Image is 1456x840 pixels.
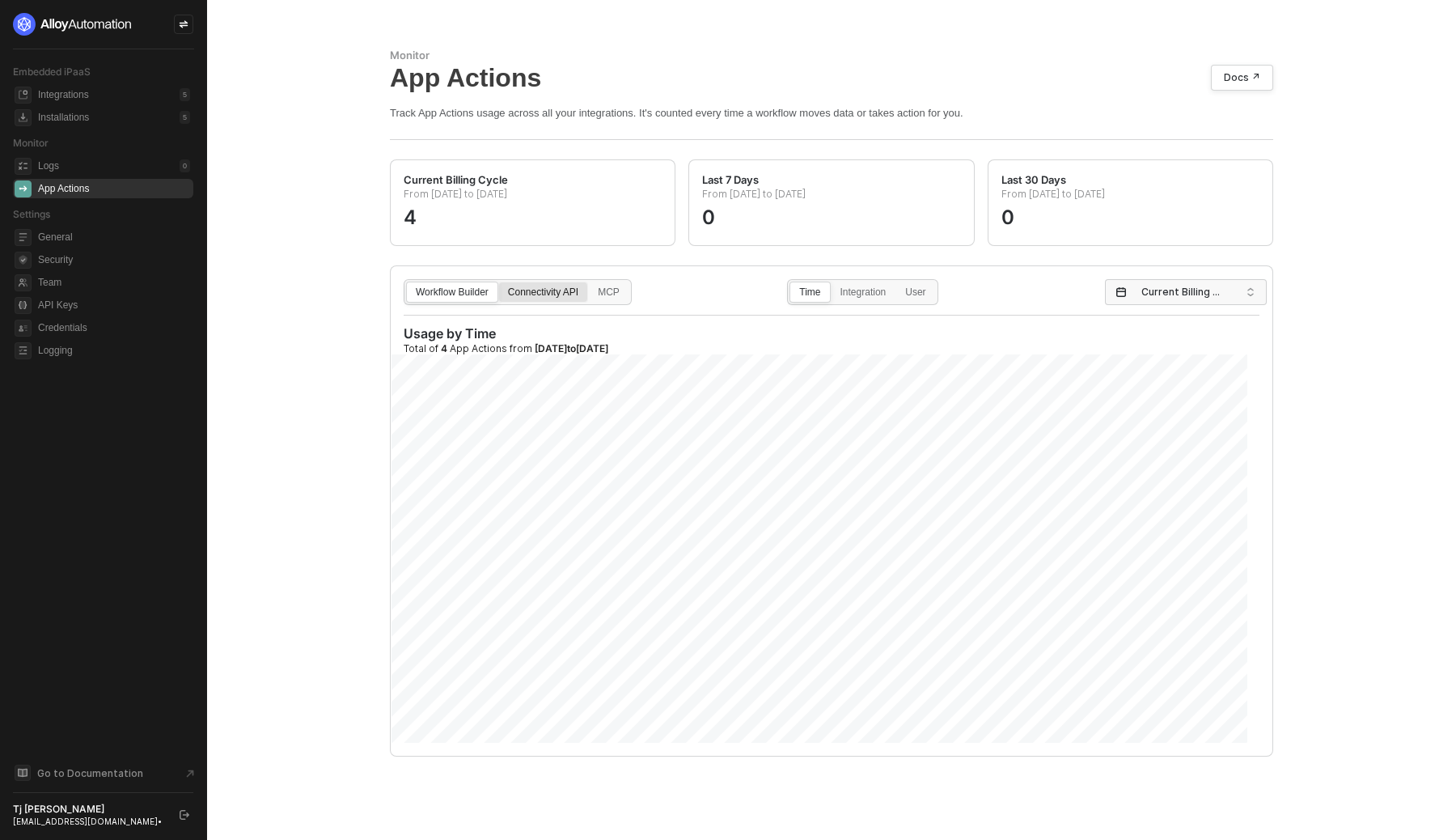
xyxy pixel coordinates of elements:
[15,229,32,246] span: general
[832,287,895,313] div: Integration
[1211,65,1273,91] a: Docs ↗
[13,803,165,816] div: Tj [PERSON_NAME]
[38,182,89,196] div: App Actions
[15,320,32,337] span: credentials
[13,137,49,149] span: Monitor
[15,180,32,197] span: icon-app-actions
[180,88,190,101] div: 5
[38,88,89,102] div: Integrations
[38,111,89,125] div: Installations
[15,342,32,359] span: logging
[15,274,32,291] span: team
[404,188,662,207] p: From [DATE] to [DATE]
[390,106,1273,120] div: Track App Actions usage across all your integrations. It's counted every time a workflow moves da...
[535,342,608,354] span: [DATE] to [DATE]
[702,196,960,222] div: 0
[38,318,190,337] span: Credentials
[1001,188,1259,207] p: From [DATE] to [DATE]
[1001,196,1259,222] div: 0
[1141,280,1237,304] span: Current Billing Cycle
[390,49,1273,62] div: Monitor
[390,62,1273,93] div: App Actions
[15,109,32,126] span: installations
[180,159,190,172] div: 0
[13,66,91,78] span: Embedded iPaaS
[13,13,193,36] a: logo
[15,297,32,314] span: api-key
[38,159,59,173] div: Logs
[404,196,662,222] div: 4
[13,763,194,783] a: Knowledge Base
[499,287,587,313] div: Connectivity API
[790,287,829,313] div: Time
[896,287,934,313] div: User
[15,158,32,175] span: icon-logs
[15,252,32,269] span: security
[37,766,143,780] span: Go to Documentation
[407,287,497,313] div: Workflow Builder
[1224,71,1260,84] div: Docs ↗
[38,295,190,315] span: API Keys
[13,208,50,220] span: Settings
[15,765,31,781] span: documentation
[180,810,189,820] span: logout
[179,19,188,29] span: icon-swap
[38,227,190,247] span: General
[404,173,508,187] div: Current Billing Cycle
[13,816,165,827] div: [EMAIL_ADDRESS][DOMAIN_NAME] •
[404,325,1259,342] div: Usage by Time
[38,341,190,360] span: Logging
[13,13,133,36] img: logo
[1001,173,1066,187] div: Last 30 Days
[180,111,190,124] div: 5
[182,766,198,782] span: document-arrow
[38,250,190,269] span: Security
[404,342,1259,355] div: Total of App Actions from
[702,173,759,187] div: Last 7 Days
[15,87,32,104] span: integrations
[589,287,629,313] div: MCP
[441,342,447,354] span: 4
[38,273,190,292] span: Team
[702,188,960,207] p: From [DATE] to [DATE]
